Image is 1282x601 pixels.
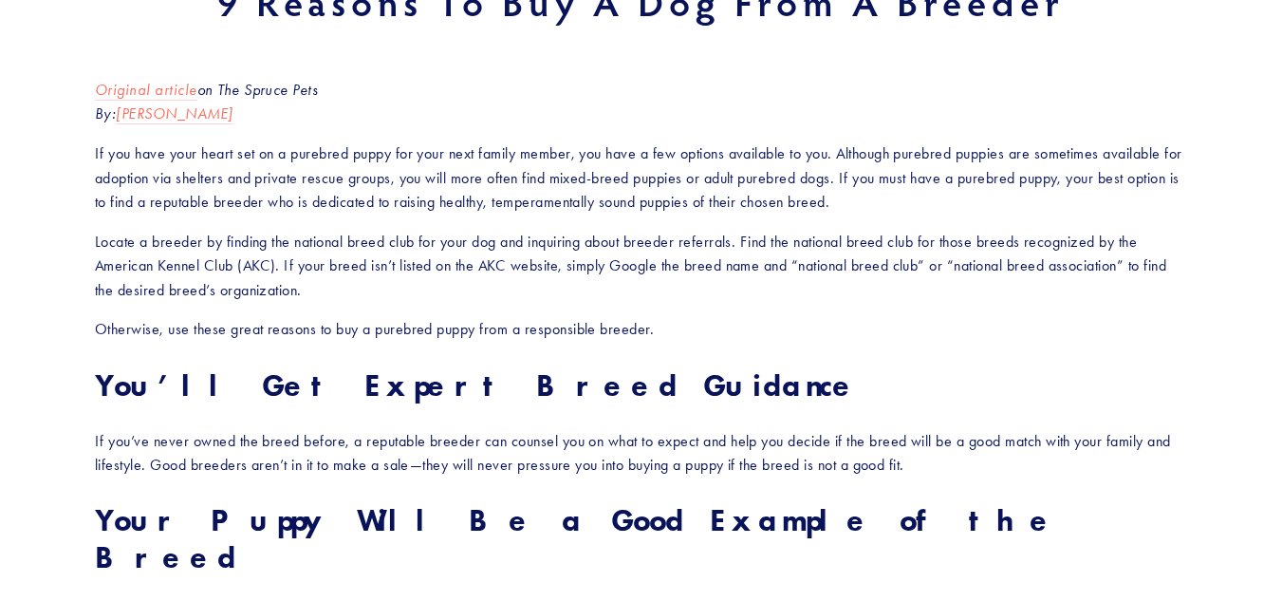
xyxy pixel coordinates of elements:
[95,141,1187,215] p: If you have your heart set on a purebred puppy for your next family member, you have a few option...
[95,366,860,404] strong: You’ll Get Expert Breed Guidance
[95,429,1187,478] p: If you’ve never owned the breed before, a reputable breeder can counsel you on what to expect and...
[95,81,318,123] em: on The Spruce Pets By:
[95,230,1187,303] p: Locate a breeder by finding the national breed club for your dog and inquiring about breeder refe...
[116,104,232,122] em: [PERSON_NAME]
[116,104,232,124] a: [PERSON_NAME]
[95,501,1083,574] strong: Your Puppy Will Be a Good Example of the Breed
[95,81,197,101] a: Original article
[95,81,197,99] em: Original article
[95,317,1187,342] p: Otherwise, use these great reasons to buy a purebred puppy from a responsible breeder.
